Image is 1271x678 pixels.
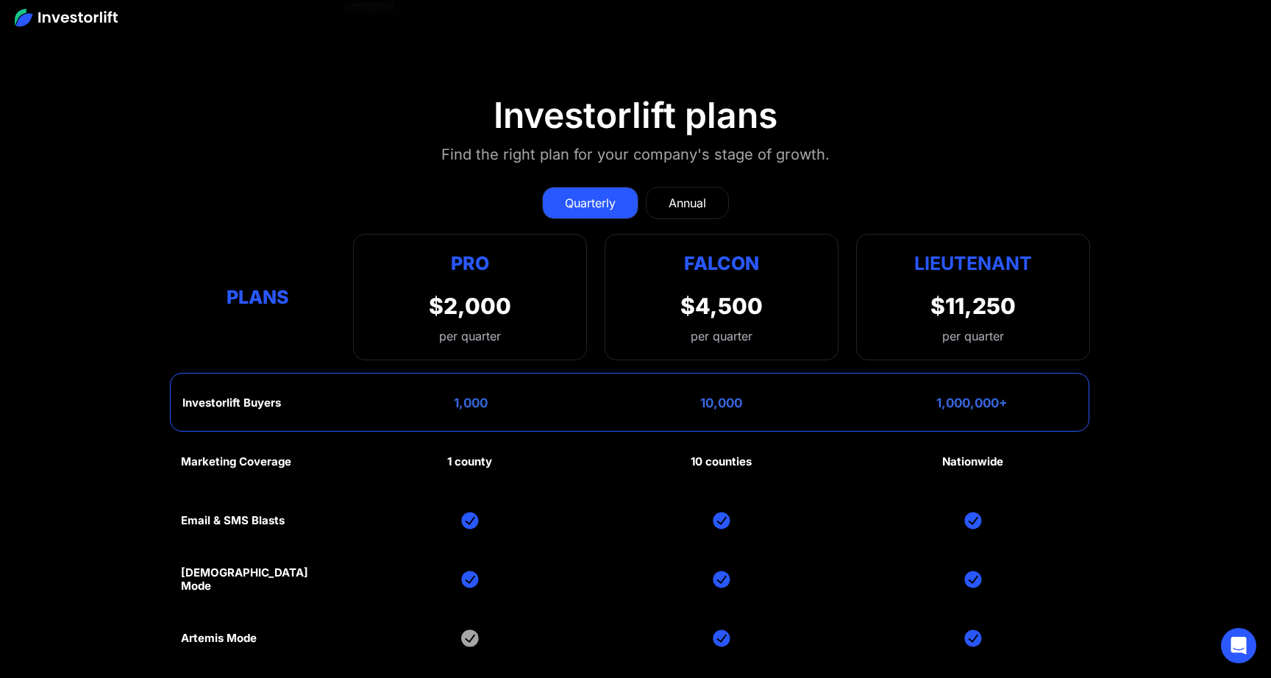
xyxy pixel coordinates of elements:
[494,94,777,137] div: Investorlift plans
[181,514,285,527] div: Email & SMS Blasts
[914,252,1032,274] strong: Lieutenant
[691,455,752,468] div: 10 counties
[936,396,1008,410] div: 1,000,000+
[691,327,752,345] div: per quarter
[942,455,1003,468] div: Nationwide
[429,293,511,319] div: $2,000
[942,327,1004,345] div: per quarter
[429,327,511,345] div: per quarter
[181,455,291,468] div: Marketing Coverage
[700,396,742,410] div: 10,000
[447,455,492,468] div: 1 county
[454,396,488,410] div: 1,000
[680,293,763,319] div: $4,500
[182,396,281,410] div: Investorlift Buyers
[930,293,1016,319] div: $11,250
[429,249,511,278] div: Pro
[1221,628,1256,663] div: Open Intercom Messenger
[181,566,335,593] div: [DEMOGRAPHIC_DATA] Mode
[441,143,830,166] div: Find the right plan for your company's stage of growth.
[669,194,706,212] div: Annual
[181,632,257,645] div: Artemis Mode
[181,282,335,311] div: Plans
[684,249,759,278] div: Falcon
[565,194,616,212] div: Quarterly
